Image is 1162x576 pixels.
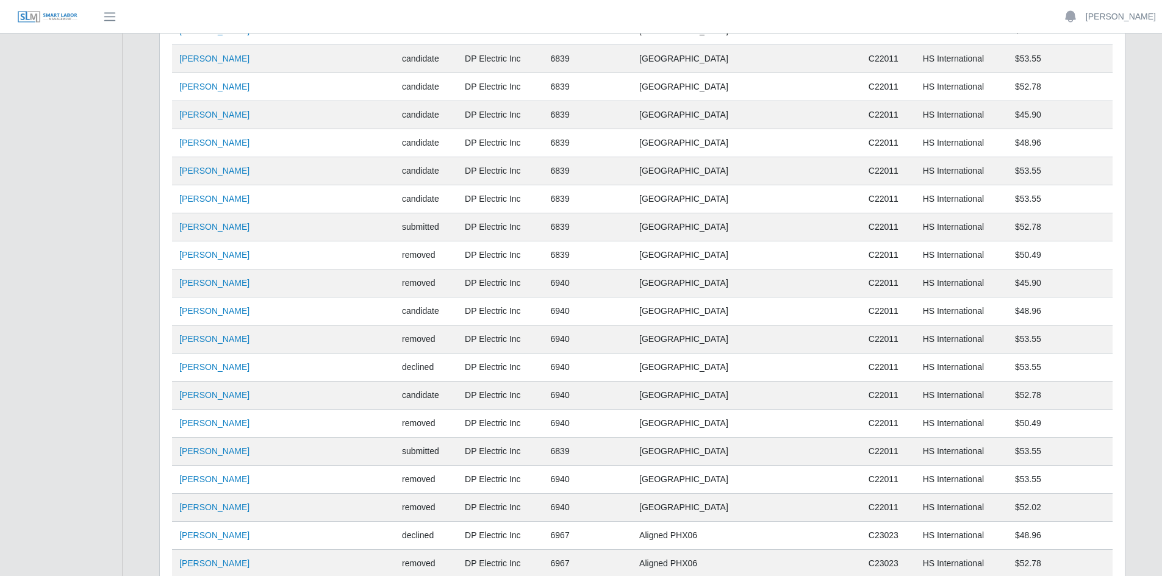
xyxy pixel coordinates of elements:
[179,474,249,484] a: [PERSON_NAME]
[632,297,861,325] td: [GEOGRAPHIC_DATA]
[861,382,916,410] td: C22011
[543,185,633,213] td: 6839
[916,466,1008,494] td: HS International
[861,73,916,101] td: C22011
[395,45,457,73] td: candidate
[179,306,249,316] a: [PERSON_NAME]
[457,45,543,73] td: DP Electric Inc
[1008,45,1113,73] td: $53.55
[1008,269,1113,297] td: $45.90
[632,129,861,157] td: [GEOGRAPHIC_DATA]
[916,45,1008,73] td: HS International
[916,213,1008,241] td: HS International
[395,325,457,354] td: removed
[457,157,543,185] td: DP Electric Inc
[179,250,249,260] a: [PERSON_NAME]
[861,269,916,297] td: C22011
[457,213,543,241] td: DP Electric Inc
[1008,73,1113,101] td: $52.78
[179,334,249,344] a: [PERSON_NAME]
[543,438,633,466] td: 6839
[632,438,861,466] td: [GEOGRAPHIC_DATA]
[632,325,861,354] td: [GEOGRAPHIC_DATA]
[543,297,633,325] td: 6940
[1008,129,1113,157] td: $48.96
[395,101,457,129] td: candidate
[457,73,543,101] td: DP Electric Inc
[395,354,457,382] td: declined
[543,45,633,73] td: 6839
[179,82,249,91] a: [PERSON_NAME]
[632,522,861,550] td: Aligned PHX06
[632,157,861,185] td: [GEOGRAPHIC_DATA]
[916,522,1008,550] td: HS International
[1008,410,1113,438] td: $50.49
[632,185,861,213] td: [GEOGRAPHIC_DATA]
[179,110,249,119] a: [PERSON_NAME]
[179,278,249,288] a: [PERSON_NAME]
[395,297,457,325] td: candidate
[179,54,249,63] a: [PERSON_NAME]
[457,101,543,129] td: DP Electric Inc
[179,502,249,512] a: [PERSON_NAME]
[632,45,861,73] td: [GEOGRAPHIC_DATA]
[179,222,249,232] a: [PERSON_NAME]
[179,418,249,428] a: [PERSON_NAME]
[179,194,249,204] a: [PERSON_NAME]
[17,10,78,24] img: SLM Logo
[861,241,916,269] td: C22011
[179,166,249,176] a: [PERSON_NAME]
[395,382,457,410] td: candidate
[632,101,861,129] td: [GEOGRAPHIC_DATA]
[543,129,633,157] td: 6839
[457,382,543,410] td: DP Electric Inc
[395,129,457,157] td: candidate
[632,382,861,410] td: [GEOGRAPHIC_DATA]
[916,325,1008,354] td: HS International
[861,129,916,157] td: C22011
[916,157,1008,185] td: HS International
[632,466,861,494] td: [GEOGRAPHIC_DATA]
[861,45,916,73] td: C22011
[179,390,249,400] a: [PERSON_NAME]
[1008,297,1113,325] td: $48.96
[1008,494,1113,522] td: $52.02
[395,213,457,241] td: submitted
[543,213,633,241] td: 6839
[457,129,543,157] td: DP Electric Inc
[632,269,861,297] td: [GEOGRAPHIC_DATA]
[179,138,249,148] a: [PERSON_NAME]
[632,354,861,382] td: [GEOGRAPHIC_DATA]
[861,213,916,241] td: C22011
[916,185,1008,213] td: HS International
[457,325,543,354] td: DP Electric Inc
[861,354,916,382] td: C22011
[861,157,916,185] td: C22011
[543,354,633,382] td: 6940
[1086,10,1156,23] a: [PERSON_NAME]
[457,494,543,522] td: DP Electric Inc
[916,438,1008,466] td: HS International
[861,466,916,494] td: C22011
[395,438,457,466] td: submitted
[457,269,543,297] td: DP Electric Inc
[543,73,633,101] td: 6839
[861,522,916,550] td: C23023
[543,522,633,550] td: 6967
[395,241,457,269] td: removed
[916,73,1008,101] td: HS International
[916,382,1008,410] td: HS International
[457,241,543,269] td: DP Electric Inc
[457,354,543,382] td: DP Electric Inc
[457,466,543,494] td: DP Electric Inc
[632,73,861,101] td: [GEOGRAPHIC_DATA]
[395,157,457,185] td: candidate
[457,410,543,438] td: DP Electric Inc
[457,297,543,325] td: DP Electric Inc
[1008,354,1113,382] td: $53.55
[1008,438,1113,466] td: $53.55
[543,269,633,297] td: 6940
[861,410,916,438] td: C22011
[1008,241,1113,269] td: $50.49
[1008,213,1113,241] td: $52.78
